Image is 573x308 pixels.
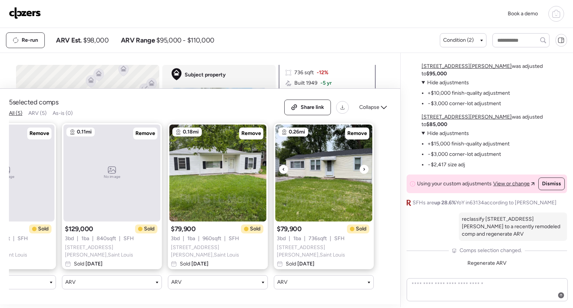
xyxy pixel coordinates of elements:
span: Dismiss [542,180,561,188]
span: [DATE] [190,261,209,267]
span: 1 ba [81,235,89,242]
span: ARV Est. [56,36,82,45]
span: All (5) [9,110,22,116]
span: Sold [250,225,260,233]
span: Using your custom adjustments [417,180,492,188]
span: SFHs are YoY in 63134 according to [PERSON_NAME] [413,199,557,207]
span: [STREET_ADDRESS][PERSON_NAME] , Saint Louis [277,244,371,259]
span: SFH [18,235,28,242]
span: ARV [277,279,288,286]
a: [STREET_ADDRESS][PERSON_NAME] [422,114,512,120]
span: $98,000 [83,36,109,45]
span: Sold [286,260,314,268]
span: Sold [356,225,366,233]
span: 960 sqft [203,235,221,242]
span: Sold [180,260,209,268]
span: | [289,235,290,242]
span: Comps selection changed. [460,247,522,254]
span: Remove [135,130,155,137]
img: Logo [9,7,41,19]
span: 0.11mi [77,128,92,136]
span: $95,000 - $110,000 [156,36,215,45]
a: [STREET_ADDRESS][PERSON_NAME] [422,63,512,69]
span: 1 ba [187,235,195,242]
p: was adjusted to [422,113,567,128]
span: Remove [347,130,367,137]
span: 0.26mi [289,128,305,136]
strong: $95,000 [426,70,447,77]
span: | [198,235,200,242]
span: Regenerate ARV [467,260,507,266]
span: | [224,235,226,242]
span: 5 selected comps [9,98,59,107]
span: Sold [38,225,48,233]
span: Sold [144,225,154,233]
span: [STREET_ADDRESS][PERSON_NAME] , Saint Louis [171,244,265,259]
span: 840 sqft [97,235,116,242]
p: was adjusted to [422,63,567,78]
span: -12% [317,69,328,76]
span: [DATE] [296,261,314,267]
span: SFH [334,235,345,242]
span: Sold [74,260,103,268]
span: 736 sqft [309,235,327,242]
span: View or change [493,180,530,188]
span: | [304,235,306,242]
span: | [330,235,331,242]
span: Built 1949 [294,79,317,87]
span: SFH [229,235,239,242]
span: Subject property [185,71,226,79]
span: No image [104,174,120,180]
span: Share link [301,104,324,111]
strong: $85,000 [426,121,447,128]
span: $79,900 [277,224,301,233]
span: 3 bd [171,235,180,242]
span: [STREET_ADDRESS][PERSON_NAME] , Saint Louis [65,244,159,259]
span: ARV Range [121,36,155,45]
span: ARV [65,279,76,286]
li: +$10,000 finish-quality adjustment [428,89,510,97]
summary: Hide adjustments [422,130,510,137]
p: reclassify [STREET_ADDRESS][PERSON_NAME] to a recently remodeled comp and regenerate ARV [462,216,564,238]
span: | [92,235,94,242]
span: $129,000 [65,224,93,233]
span: | [119,235,120,242]
span: 1 ba [293,235,301,242]
span: Book a demo [508,10,538,17]
span: [DATE] [84,261,103,267]
span: up 28.6% [434,199,456,206]
span: 736 sqft [294,69,314,76]
span: | [183,235,184,242]
li: −$3,000 corner-lot adjustment [428,151,501,158]
span: Condition (2) [443,37,474,44]
span: Re-run [22,37,38,44]
li: −$3,000 corner-lot adjustment [428,100,501,107]
span: Hide adjustments [427,130,469,136]
li: +$15,000 finish-quality adjustment [428,140,510,148]
span: Hide adjustments [427,79,469,86]
span: As-is (0) [53,110,73,116]
span: Remove [29,130,49,137]
span: 3 bd [65,235,74,242]
summary: Hide adjustments [422,79,510,87]
span: | [77,235,78,242]
span: 3 bd [277,235,286,242]
li: −$2,417 size adj [428,161,465,169]
span: SFH [123,235,134,242]
span: 0.18mi [183,128,199,136]
span: Remove [241,130,261,137]
span: ARV (5) [28,110,47,116]
a: View or change [493,180,535,188]
span: $79,900 [171,224,195,233]
span: -5 yr [320,79,332,87]
span: ARV [171,279,182,286]
span: | [13,235,15,242]
span: Collapse [359,104,379,111]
